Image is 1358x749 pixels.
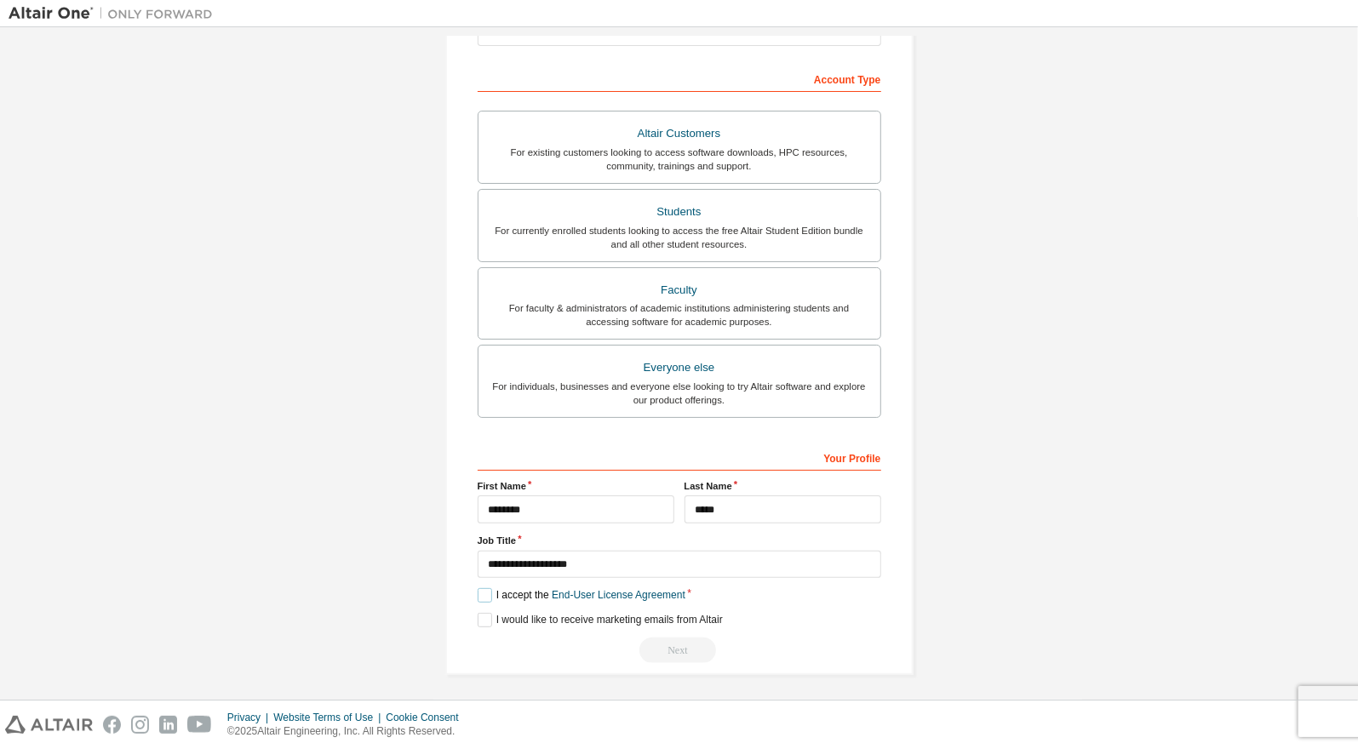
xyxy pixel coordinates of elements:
[489,356,870,380] div: Everyone else
[478,479,674,493] label: First Name
[478,443,881,471] div: Your Profile
[5,716,93,734] img: altair_logo.svg
[489,380,870,407] div: For individuals, businesses and everyone else looking to try Altair software and explore our prod...
[9,5,221,22] img: Altair One
[489,278,870,302] div: Faculty
[489,301,870,329] div: For faculty & administrators of academic institutions administering students and accessing softwa...
[273,711,386,724] div: Website Terms of Use
[552,589,685,601] a: End-User License Agreement
[489,224,870,251] div: For currently enrolled students looking to access the free Altair Student Edition bundle and all ...
[478,638,881,663] div: Read and acccept EULA to continue
[187,716,212,734] img: youtube.svg
[478,588,685,603] label: I accept the
[489,146,870,173] div: For existing customers looking to access software downloads, HPC resources, community, trainings ...
[131,716,149,734] img: instagram.svg
[478,534,881,547] label: Job Title
[478,65,881,92] div: Account Type
[685,479,881,493] label: Last Name
[227,724,469,739] p: © 2025 Altair Engineering, Inc. All Rights Reserved.
[159,716,177,734] img: linkedin.svg
[386,711,468,724] div: Cookie Consent
[103,716,121,734] img: facebook.svg
[489,122,870,146] div: Altair Customers
[227,711,273,724] div: Privacy
[478,613,723,627] label: I would like to receive marketing emails from Altair
[489,200,870,224] div: Students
